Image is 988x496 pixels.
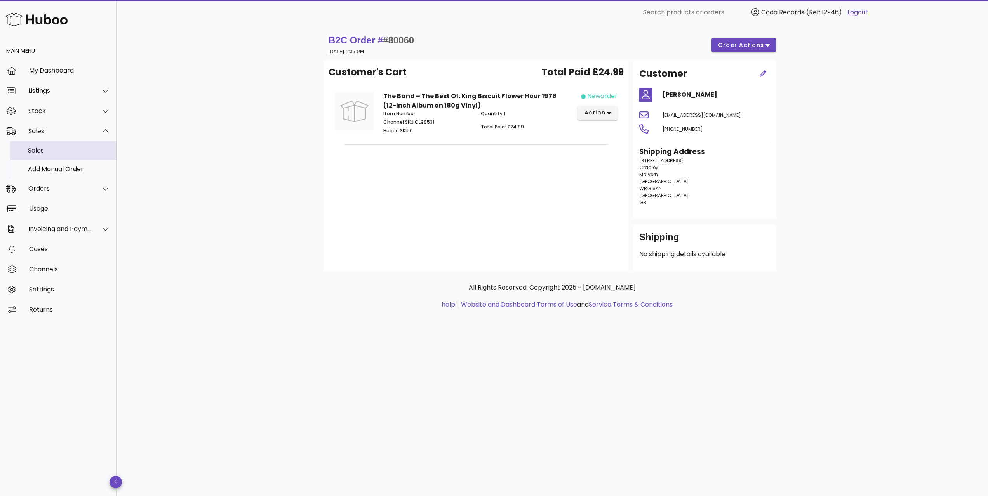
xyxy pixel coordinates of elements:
[29,306,110,313] div: Returns
[639,199,646,206] span: GB
[639,146,770,157] h3: Shipping Address
[589,300,673,309] a: Service Terms & Conditions
[584,109,605,117] span: action
[28,147,110,154] div: Sales
[28,107,92,114] div: Stock
[663,126,703,132] span: [PHONE_NUMBER]
[481,110,569,117] p: 1
[639,178,689,185] span: [GEOGRAPHIC_DATA]
[383,92,557,110] strong: The Band – The Best Of: King Biscuit Flower Hour 1976 (12-Inch Album on 180g Vinyl)
[639,67,687,81] h2: Customer
[639,185,662,192] span: WR13 5AN
[383,127,471,134] p: 0
[639,250,770,259] p: No shipping details available
[718,41,764,49] span: order actions
[587,92,617,101] div: neworder
[639,231,770,250] div: Shipping
[481,110,504,117] span: Quantity:
[28,127,92,135] div: Sales
[639,157,684,164] span: [STREET_ADDRESS]
[329,35,414,45] strong: B2C Order #
[383,119,471,126] p: CL98531
[335,92,374,131] img: Product Image
[577,106,617,120] button: action
[5,11,68,28] img: Huboo Logo
[28,165,110,173] div: Add Manual Order
[663,90,770,99] h4: [PERSON_NAME]
[847,8,868,17] a: Logout
[461,300,577,309] a: Website and Dashboard Terms of Use
[442,300,455,309] a: help
[711,38,776,52] button: order actions
[481,123,524,130] span: Total Paid: £24.99
[806,8,842,17] span: (Ref: 12946)
[639,171,658,178] span: Malvern
[329,65,407,79] span: Customer's Cart
[761,8,804,17] span: Coda Records
[29,265,110,273] div: Channels
[28,185,92,192] div: Orders
[383,110,416,117] span: Item Number:
[28,87,92,94] div: Listings
[329,49,364,54] small: [DATE] 1:35 PM
[383,35,414,45] span: #80060
[663,112,741,118] span: [EMAIL_ADDRESS][DOMAIN_NAME]
[458,300,673,309] li: and
[639,192,689,199] span: [GEOGRAPHIC_DATA]
[29,205,110,212] div: Usage
[383,119,415,125] span: Channel SKU:
[541,65,624,79] span: Total Paid £24.99
[330,283,774,292] p: All Rights Reserved. Copyright 2025 - [DOMAIN_NAME]
[383,127,410,134] span: Huboo SKU:
[29,286,110,293] div: Settings
[29,67,110,74] div: My Dashboard
[28,225,92,232] div: Invoicing and Payments
[639,164,658,171] span: Cradley
[29,245,110,253] div: Cases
